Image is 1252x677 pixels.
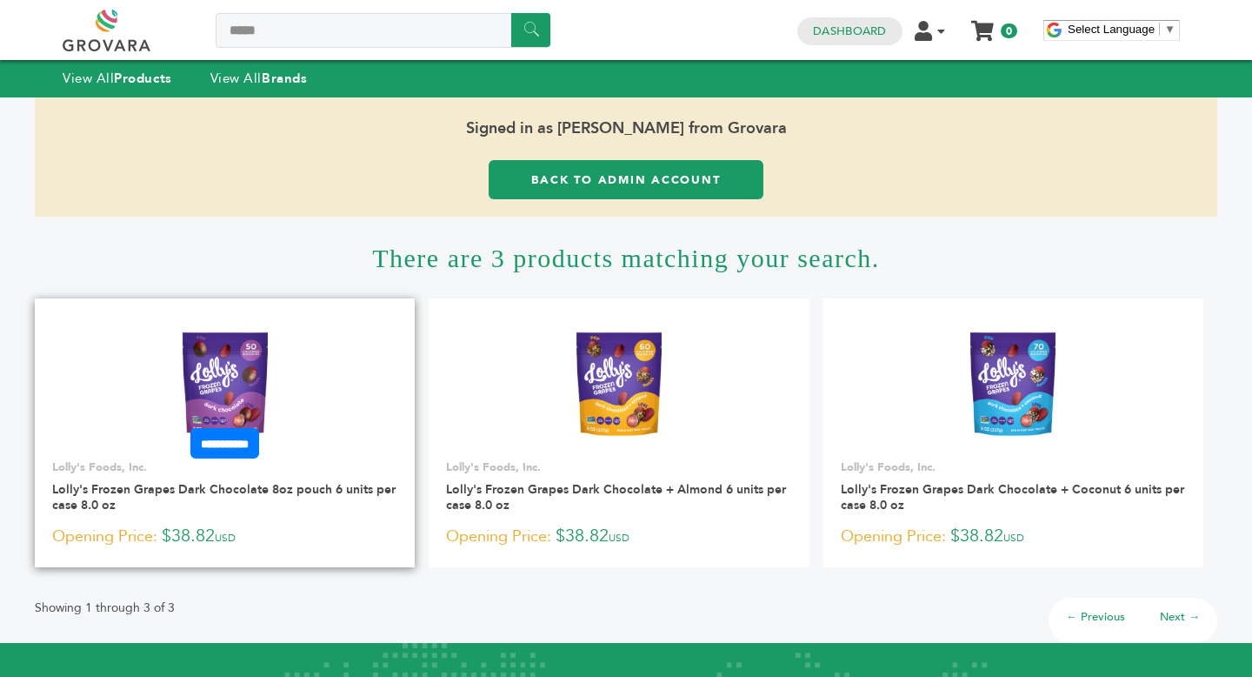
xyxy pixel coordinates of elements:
p: Lolly's Foods, Inc. [841,459,1186,475]
p: $38.82 [446,524,791,550]
span: Select Language [1068,23,1155,36]
span: Signed in as [PERSON_NAME] from Grovara [35,97,1217,160]
input: Search a product or brand... [216,13,550,48]
p: $38.82 [52,524,397,550]
h1: There are 3 products matching your search. [35,217,1217,298]
p: Lolly's Foods, Inc. [52,459,397,475]
img: Lolly's Frozen Grapes Dark Chocolate 8oz pouch 6 units per case 8.0 oz [169,322,282,447]
a: Lolly's Frozen Grapes Dark Chocolate + Almond 6 units per case 8.0 oz [446,481,786,513]
a: ← Previous [1066,609,1125,625]
p: Showing 1 through 3 of 3 [35,598,175,619]
strong: Products [114,70,171,87]
p: $38.82 [841,524,1186,550]
span: Opening Price: [446,525,551,548]
span: Opening Price: [52,525,157,548]
p: Lolly's Foods, Inc. [446,459,791,475]
a: Lolly's Frozen Grapes Dark Chocolate + Coconut 6 units per case 8.0 oz [841,481,1184,513]
span: USD [1003,531,1024,545]
a: Back to Admin Account [489,160,763,199]
a: Select Language​ [1068,23,1175,36]
img: Lolly's Frozen Grapes Dark Chocolate + Coconut 6 units per case 8.0 oz [956,322,1069,447]
span: ​ [1159,23,1160,36]
a: My Cart [973,16,993,34]
span: USD [215,531,236,545]
span: ▼ [1164,23,1175,36]
a: Lolly's Frozen Grapes Dark Chocolate 8oz pouch 6 units per case 8.0 oz [52,481,396,513]
a: Dashboard [813,23,886,39]
span: USD [609,531,629,545]
a: View AllBrands [210,70,308,87]
span: Opening Price: [841,525,946,548]
strong: Brands [262,70,307,87]
a: View AllProducts [63,70,172,87]
span: 0 [1001,23,1017,38]
img: Lolly's Frozen Grapes Dark Chocolate + Almond 6 units per case 8.0 oz [563,322,676,447]
a: Next → [1160,609,1200,625]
